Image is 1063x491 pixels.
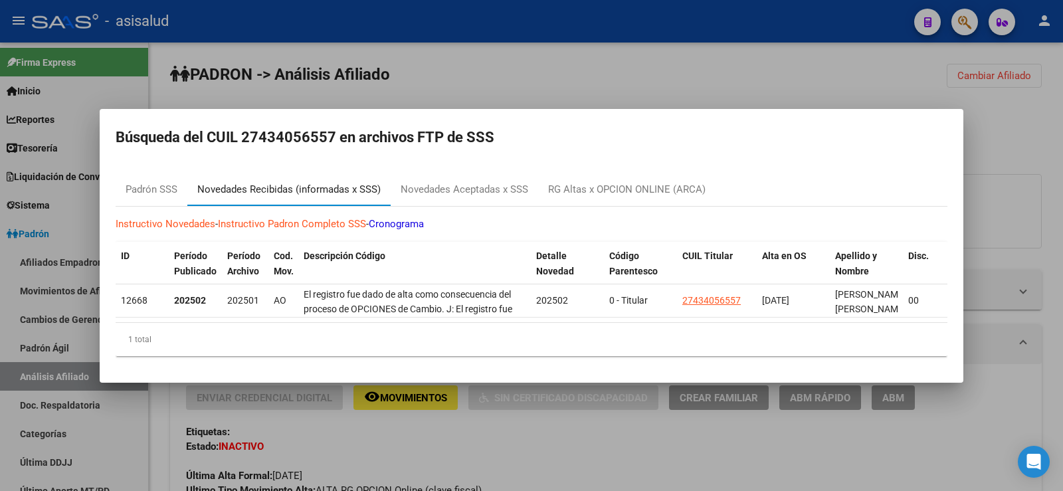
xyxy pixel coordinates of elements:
datatable-header-cell: Código Parentesco [604,242,677,300]
div: Novedades Recibidas (informadas x SSS) [197,182,381,197]
div: RG Altas x OPCION ONLINE (ARCA) [548,182,706,197]
span: 202501 [227,295,259,306]
div: Novedades Aceptadas x SSS [401,182,528,197]
span: [PERSON_NAME] [PERSON_NAME] [835,289,906,315]
span: Alta en OS [762,250,807,261]
span: El registro fue dado de alta como consecuencia del proceso de OPCIONES de Cambio. J: El registro ... [304,289,512,421]
h2: Búsqueda del CUIL 27434056557 en archivos FTP de SSS [116,125,947,150]
a: Instructivo Novedades [116,218,215,230]
span: Código Parentesco [609,250,658,276]
strong: 202502 [174,295,206,306]
div: Open Intercom Messenger [1018,446,1050,478]
span: Detalle Novedad [536,250,574,276]
p: - - [116,217,947,232]
datatable-header-cell: Cod. Mov. [268,242,298,300]
span: Cod. Mov. [274,250,294,276]
span: Período Archivo [227,250,260,276]
span: 12668 [121,295,147,306]
datatable-header-cell: ID [116,242,169,300]
div: 00 [908,293,937,308]
datatable-header-cell: Detalle Novedad [531,242,604,300]
datatable-header-cell: Período Publicado [169,242,222,300]
a: Instructivo Padron Completo SSS [218,218,366,230]
span: 27434056557 [682,295,741,306]
a: Cronograma [369,218,424,230]
datatable-header-cell: Período Archivo [222,242,268,300]
div: 1 total [116,323,947,356]
span: CUIL Titular [682,250,733,261]
datatable-header-cell: Alta en OS [757,242,830,300]
span: ID [121,250,130,261]
span: Apellido y Nombre [835,250,877,276]
span: Disc. [908,250,929,261]
div: Padrón SSS [126,182,177,197]
span: 202502 [536,295,568,306]
span: Período Publicado [174,250,217,276]
datatable-header-cell: Descripción Código [298,242,531,300]
span: AO [274,295,286,306]
span: [DATE] [762,295,789,306]
datatable-header-cell: Cierre presentación [943,242,1016,300]
datatable-header-cell: Apellido y Nombre [830,242,903,300]
span: Descripción Código [304,250,385,261]
datatable-header-cell: Disc. [903,242,943,300]
datatable-header-cell: CUIL Titular [677,242,757,300]
span: 0 - Titular [609,295,648,306]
